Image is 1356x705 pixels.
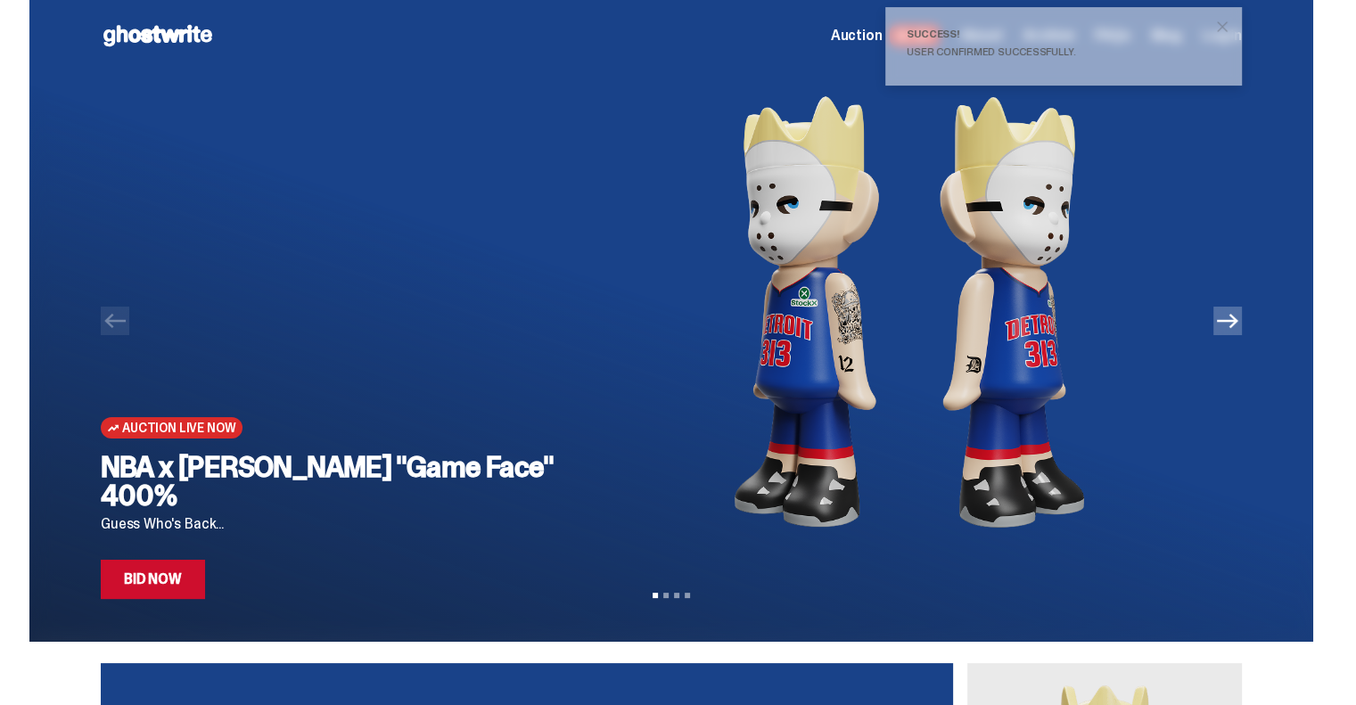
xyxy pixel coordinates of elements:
button: close [1206,11,1238,43]
a: Auction LIVE [831,25,940,46]
p: Guess Who's Back... [101,517,576,531]
div: Success! [907,29,1206,39]
img: NBA x Eminem "Game Face" 400% [604,71,1213,553]
button: View slide 2 [663,593,669,598]
button: View slide 1 [653,593,658,598]
span: Auction [831,29,883,43]
div: User confirmed successfully. [907,46,1206,57]
h2: NBA x [PERSON_NAME] "Game Face" 400% [101,453,576,510]
span: Auction Live Now [122,421,235,435]
button: Next [1213,307,1242,335]
a: Bid Now [101,560,205,599]
button: View slide 4 [685,593,690,598]
button: View slide 3 [674,593,679,598]
button: Previous [101,307,129,335]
